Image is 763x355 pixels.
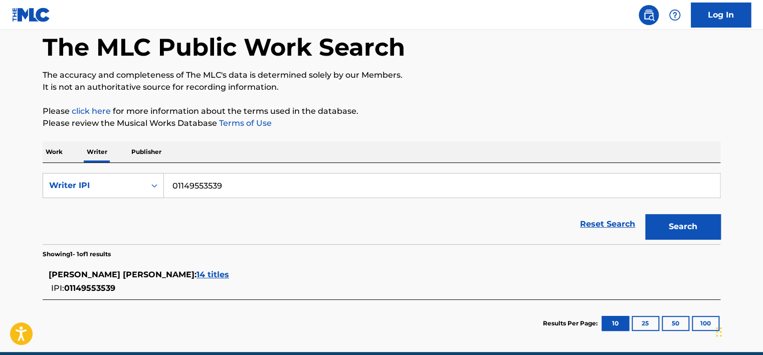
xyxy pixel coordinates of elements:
[691,3,751,28] a: Log In
[43,250,111,259] p: Showing 1 - 1 of 1 results
[84,141,110,162] p: Writer
[217,118,272,128] a: Terms of Use
[713,307,763,355] iframe: Chat Widget
[643,9,655,21] img: search
[43,32,405,62] h1: The MLC Public Work Search
[64,283,115,293] span: 01149553539
[49,180,139,192] div: Writer IPI
[128,141,164,162] p: Publisher
[645,214,720,239] button: Search
[43,69,720,81] p: The accuracy and completeness of The MLC's data is determined solely by our Members.
[662,316,689,331] button: 50
[43,105,720,117] p: Please for more information about the terms used in the database.
[665,5,685,25] div: Help
[72,106,111,116] a: click here
[692,316,719,331] button: 100
[51,283,64,293] span: IPI:
[575,213,640,235] a: Reset Search
[669,9,681,21] img: help
[543,319,600,328] p: Results Per Page:
[49,270,197,279] span: [PERSON_NAME] [PERSON_NAME] :
[639,5,659,25] a: Public Search
[602,316,629,331] button: 10
[43,117,720,129] p: Please review the Musical Works Database
[43,141,66,162] p: Work
[197,270,229,279] span: 14 titles
[43,81,720,93] p: It is not an authoritative source for recording information.
[632,316,659,331] button: 25
[12,8,51,22] img: MLC Logo
[43,173,720,244] form: Search Form
[716,317,722,347] div: Drag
